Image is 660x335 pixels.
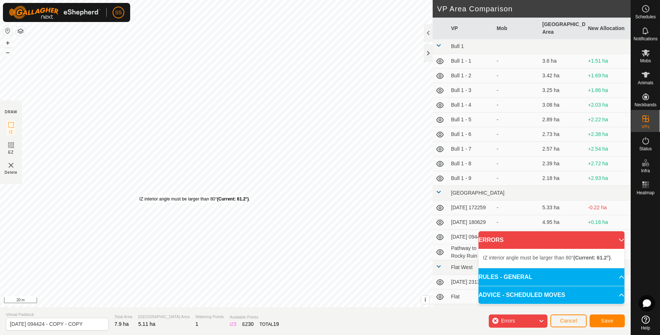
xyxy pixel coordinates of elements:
td: Bull 1 - 5 [448,113,494,127]
a: Contact Us [224,298,245,304]
td: +2.54 ha [585,142,631,157]
span: 5.11 ha [138,321,155,327]
td: 5.63 ha [539,230,585,244]
span: Available Points [230,314,279,320]
span: [GEOGRAPHIC_DATA] Area [138,314,190,320]
span: Schedules [635,15,656,19]
img: VP [7,161,15,170]
button: Map Layers [16,27,25,36]
span: EZ [8,150,14,155]
button: + [3,38,12,47]
a: Help [631,313,660,333]
span: Bull 1 [451,43,464,49]
span: Total Area [114,314,132,320]
span: SS [115,9,122,16]
span: Virtual Paddock [6,312,109,318]
td: 2.39 ha [539,157,585,171]
td: 2.18 ha [539,171,585,186]
span: 30 [248,321,254,327]
th: VP [448,18,494,39]
td: -0.22 ha [585,200,631,215]
span: RULES - GENERAL [478,273,532,281]
td: +1.51 ha [585,54,631,69]
p-accordion-content: ERRORS [478,249,624,268]
span: Errors [501,318,515,324]
div: - [497,218,537,226]
span: Save [601,318,613,324]
td: Pathway to Rocky Ruin [448,244,494,260]
td: 3.08 ha [539,98,585,113]
p-accordion-header: ADVICE - SCHEDULED MOVES [478,286,624,304]
td: [DATE] 094424 [448,230,494,244]
b: (Current: 61.2°) [573,255,610,261]
div: - [497,160,537,167]
td: +2.93 ha [585,171,631,186]
b: (Current: 61.2°) [217,196,249,202]
td: +1.69 ha [585,69,631,83]
span: Infra [641,169,650,173]
th: New Allocation [585,18,631,39]
h2: VP Area Comparison [437,4,631,13]
td: 2.89 ha [539,113,585,127]
span: Help [641,326,650,330]
td: Bull 1 - 2 [448,69,494,83]
span: Watering Points [195,314,224,320]
button: Reset Map [3,26,12,35]
td: Flat [448,290,494,304]
td: 3.25 ha [539,83,585,98]
a: Privacy Policy [187,298,215,304]
th: Mob [494,18,540,39]
div: DRAW [5,109,17,115]
span: Delete [5,170,18,175]
td: -0.52 ha [585,230,631,244]
td: Bull 1 - 4 [448,98,494,113]
img: Gallagher Logo [9,6,100,19]
span: 7.9 ha [114,321,129,327]
td: 2.73 ha [539,127,585,142]
td: Bull 1 - 8 [448,157,494,171]
span: Notifications [634,37,657,41]
div: - [497,72,537,80]
td: Bull 1 - 7 [448,142,494,157]
div: - [497,145,537,153]
p-accordion-header: ERRORS [478,231,624,249]
span: [GEOGRAPHIC_DATA] [451,190,505,196]
span: i [425,297,426,303]
td: Bull 1 - 6 [448,127,494,142]
span: ERRORS [478,236,503,244]
div: TOTAL [260,320,279,328]
div: IZ [230,320,236,328]
button: – [3,48,12,57]
button: Save [590,314,625,327]
td: +2.72 ha [585,157,631,171]
div: - [497,174,537,182]
span: ADVICE - SCHEDULED MOVES [478,291,565,299]
span: Cancel [560,318,577,324]
button: i [421,296,429,304]
td: 3.6 ha [539,54,585,69]
td: +1.86 ha [585,83,631,98]
td: [DATE] 180629 [448,215,494,230]
span: VPs [641,125,649,129]
span: IZ [9,129,13,135]
div: - [497,130,537,138]
td: Bull 1 - 9 [448,171,494,186]
td: Bull 1 - 1 [448,54,494,69]
td: 3.42 ha [539,69,585,83]
span: 19 [273,321,279,327]
td: +0.16 ha [585,215,631,230]
div: - [497,116,537,124]
span: Status [639,147,652,151]
div: - [497,57,537,65]
span: Neckbands [634,103,656,107]
td: [DATE] 172259 [448,200,494,215]
p-accordion-header: RULES - GENERAL [478,268,624,286]
div: - [497,101,537,109]
td: 2.57 ha [539,142,585,157]
td: +2.03 ha [585,98,631,113]
span: Flat West [451,264,473,270]
span: 3 [234,321,236,327]
td: +2.38 ha [585,127,631,142]
div: - [497,86,537,94]
button: Cancel [550,314,587,327]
